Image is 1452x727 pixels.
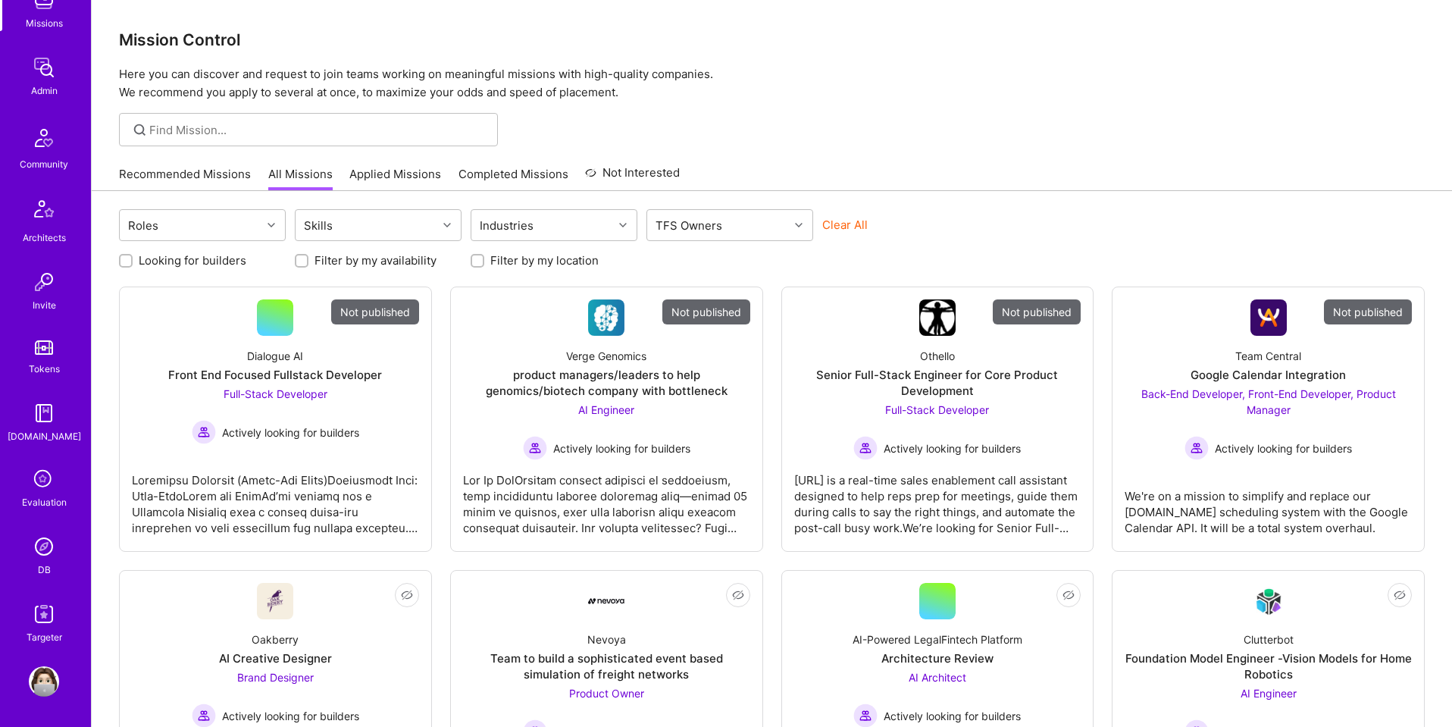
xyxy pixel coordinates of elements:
[26,193,62,230] img: Architects
[652,215,726,237] div: TFS Owners
[1191,367,1346,383] div: Google Calendar Integration
[619,221,627,229] i: icon Chevron
[331,299,419,324] div: Not published
[349,166,441,191] a: Applied Missions
[1125,299,1412,539] a: Not publishedCompany LogoTeam CentralGoogle Calendar IntegrationBack-End Developer, Front-End Dev...
[247,348,303,364] div: Dialogue AI
[31,83,58,99] div: Admin
[1235,348,1301,364] div: Team Central
[401,589,413,601] i: icon EyeClosed
[131,121,149,139] i: icon SearchGrey
[588,299,624,336] img: Company Logo
[585,164,680,191] a: Not Interested
[1125,650,1412,682] div: Foundation Model Engineer -Vision Models for Home Robotics
[1394,589,1406,601] i: icon EyeClosed
[25,666,63,697] a: User Avatar
[224,387,327,400] span: Full-Stack Developer
[29,398,59,428] img: guide book
[884,440,1021,456] span: Actively looking for builders
[885,403,989,416] span: Full-Stack Developer
[29,361,60,377] div: Tokens
[463,460,750,536] div: Lor Ip DolOrsitam consect adipisci el seddoeiusm, temp incididuntu laboree doloremag aliq—enimad ...
[252,631,299,647] div: Oakberry
[1250,584,1287,619] img: Company Logo
[29,599,59,629] img: Skill Targeter
[476,215,537,237] div: Industries
[219,650,332,666] div: AI Creative Designer
[794,460,1081,536] div: [URL] is a real-time sales enablement call assistant designed to help reps prep for meetings, gui...
[1062,589,1075,601] i: icon EyeClosed
[268,221,275,229] i: icon Chevron
[20,156,68,172] div: Community
[587,631,626,647] div: Nevoya
[29,531,59,562] img: Admin Search
[1215,440,1352,456] span: Actively looking for builders
[443,221,451,229] i: icon Chevron
[993,299,1081,324] div: Not published
[1244,631,1294,647] div: Clutterbot
[222,425,359,440] span: Actively looking for builders
[732,589,744,601] i: icon EyeClosed
[38,562,51,578] div: DB
[257,583,293,619] img: Company Logo
[119,30,1425,49] h3: Mission Control
[23,230,66,246] div: Architects
[458,166,568,191] a: Completed Missions
[222,708,359,724] span: Actively looking for builders
[132,460,419,536] div: Loremipsu Dolorsit (Ametc-Adi Elits)Doeiusmodt Inci: Utla-EtdoLorem ali EnimAd’mi veniamq nos e U...
[168,367,382,383] div: Front End Focused Fullstack Developer
[29,267,59,297] img: Invite
[884,708,1021,724] span: Actively looking for builders
[1125,476,1412,536] div: We're on a mission to simplify and replace our [DOMAIN_NAME] scheduling system with the Google Ca...
[909,671,966,684] span: AI Architect
[27,629,62,645] div: Targeter
[523,436,547,460] img: Actively looking for builders
[1324,299,1412,324] div: Not published
[588,598,624,604] img: Company Logo
[919,299,956,336] img: Company Logo
[662,299,750,324] div: Not published
[1250,299,1287,336] img: Company Logo
[795,221,803,229] i: icon Chevron
[119,166,251,191] a: Recommended Missions
[139,252,246,268] label: Looking for builders
[8,428,81,444] div: [DOMAIN_NAME]
[822,217,868,233] button: Clear All
[124,215,162,237] div: Roles
[268,166,333,191] a: All Missions
[920,348,955,364] div: Othello
[881,650,994,666] div: Architecture Review
[553,440,690,456] span: Actively looking for builders
[490,252,599,268] label: Filter by my location
[1184,436,1209,460] img: Actively looking for builders
[578,403,634,416] span: AI Engineer
[853,436,878,460] img: Actively looking for builders
[463,299,750,539] a: Not publishedCompany LogoVerge Genomicsproduct managers/leaders to help genomics/biotech company ...
[29,666,59,697] img: User Avatar
[237,671,314,684] span: Brand Designer
[132,299,419,539] a: Not publishedDialogue AIFront End Focused Fullstack DeveloperFull-Stack Developer Actively lookin...
[300,215,336,237] div: Skills
[26,15,63,31] div: Missions
[463,650,750,682] div: Team to build a sophisticated event based simulation of freight networks
[35,340,53,355] img: tokens
[22,494,67,510] div: Evaluation
[794,367,1081,399] div: Senior Full-Stack Engineer for Core Product Development
[119,65,1425,102] p: Here you can discover and request to join teams working on meaningful missions with high-quality ...
[26,120,62,156] img: Community
[569,687,644,700] span: Product Owner
[1241,687,1297,700] span: AI Engineer
[463,367,750,399] div: product managers/leaders to help genomics/biotech company with bottleneck
[1141,387,1396,416] span: Back-End Developer, Front-End Developer, Product Manager
[29,52,59,83] img: admin teamwork
[30,465,58,494] i: icon SelectionTeam
[566,348,646,364] div: Verge Genomics
[314,252,437,268] label: Filter by my availability
[192,420,216,444] img: Actively looking for builders
[853,631,1022,647] div: AI-Powered LegalFintech Platform
[794,299,1081,539] a: Not publishedCompany LogoOthelloSenior Full-Stack Engineer for Core Product DevelopmentFull-Stack...
[33,297,56,313] div: Invite
[149,122,487,138] input: Find Mission...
